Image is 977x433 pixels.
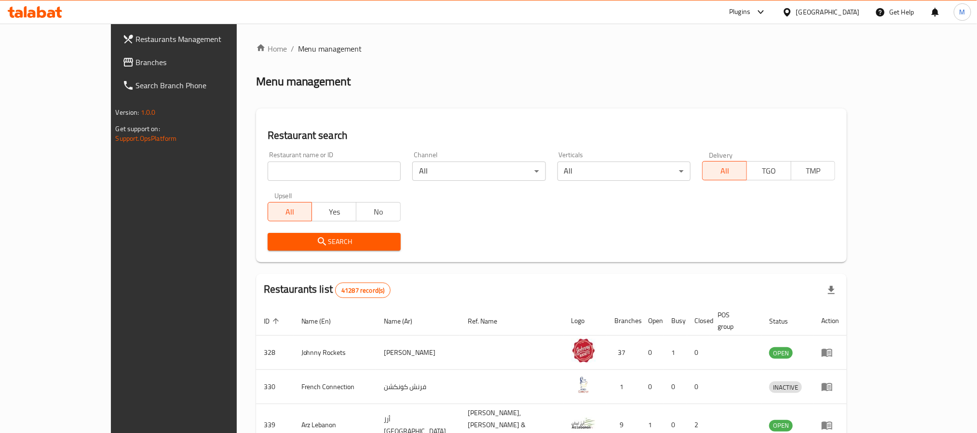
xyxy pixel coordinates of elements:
[294,336,377,370] td: Johnny Rockets
[664,370,687,404] td: 0
[272,205,309,219] span: All
[607,336,641,370] td: 37
[115,27,274,51] a: Restaurants Management
[376,370,460,404] td: فرنش كونكشن
[360,205,397,219] span: No
[116,106,139,119] span: Version:
[335,283,391,298] div: Total records count
[301,315,344,327] span: Name (En)
[821,347,839,358] div: Menu
[664,306,687,336] th: Busy
[746,161,791,180] button: TGO
[384,315,425,327] span: Name (Ar)
[336,286,390,295] span: 41287 record(s)
[718,309,750,332] span: POS group
[356,202,401,221] button: No
[702,161,747,180] button: All
[115,51,274,74] a: Branches
[709,151,733,158] label: Delivery
[687,336,710,370] td: 0
[729,6,750,18] div: Plugins
[641,370,664,404] td: 0
[294,370,377,404] td: French Connection
[557,162,691,181] div: All
[115,74,274,97] a: Search Branch Phone
[116,122,160,135] span: Get support on:
[769,315,801,327] span: Status
[141,106,156,119] span: 1.0.0
[571,373,596,397] img: French Connection
[769,420,793,431] span: OPEN
[268,202,312,221] button: All
[607,306,641,336] th: Branches
[769,382,802,393] span: INACTIVE
[256,370,294,404] td: 330
[795,164,832,178] span: TMP
[641,306,664,336] th: Open
[275,236,393,248] span: Search
[814,306,847,336] th: Action
[751,164,787,178] span: TGO
[268,233,401,251] button: Search
[664,336,687,370] td: 1
[769,420,793,432] div: OPEN
[136,80,266,91] span: Search Branch Phone
[268,128,836,143] h2: Restaurant search
[468,315,510,327] span: Ref. Name
[791,161,836,180] button: TMP
[960,7,965,17] span: M
[412,162,545,181] div: All
[607,370,641,404] td: 1
[256,43,847,54] nav: breadcrumb
[116,132,177,145] a: Support.OpsPlatform
[564,306,607,336] th: Logo
[264,315,282,327] span: ID
[136,33,266,45] span: Restaurants Management
[291,43,294,54] li: /
[256,336,294,370] td: 328
[312,202,356,221] button: Yes
[687,306,710,336] th: Closed
[821,419,839,431] div: Menu
[796,7,860,17] div: [GEOGRAPHIC_DATA]
[769,347,793,359] div: OPEN
[298,43,362,54] span: Menu management
[571,338,596,363] img: Johnny Rockets
[376,336,460,370] td: [PERSON_NAME]
[641,336,664,370] td: 0
[769,348,793,359] span: OPEN
[769,381,802,393] div: INACTIVE
[706,164,743,178] span: All
[268,162,401,181] input: Search for restaurant name or ID..
[264,282,391,298] h2: Restaurants list
[821,381,839,392] div: Menu
[316,205,353,219] span: Yes
[274,192,292,199] label: Upsell
[820,279,843,302] div: Export file
[687,370,710,404] td: 0
[256,74,351,89] h2: Menu management
[136,56,266,68] span: Branches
